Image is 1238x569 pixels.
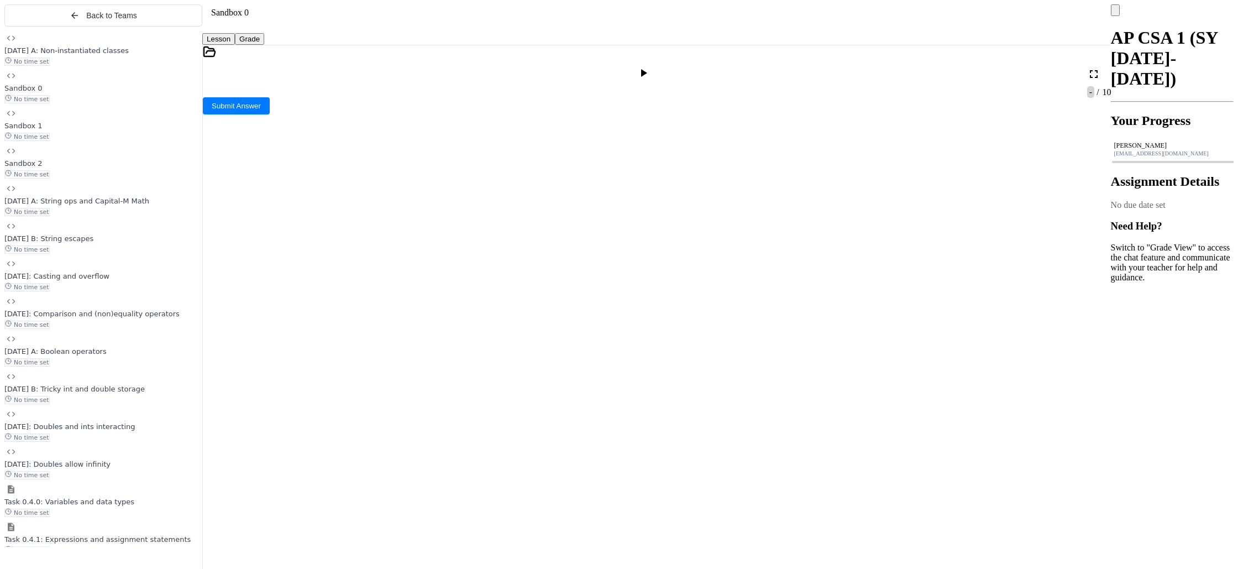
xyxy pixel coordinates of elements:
[4,122,43,130] span: Sandbox 1
[4,170,50,179] span: No time set
[1111,28,1234,89] h1: AP CSA 1 (SY [DATE]-[DATE])
[4,358,50,367] span: No time set
[1111,4,1234,16] div: My Account
[4,396,50,404] span: No time set
[1111,174,1234,189] h2: Assignment Details
[1111,220,1234,232] h3: Need Help?
[235,33,264,45] button: Grade
[211,8,249,17] span: Sandbox 0
[4,46,129,55] span: [DATE] A: Non-instantiated classes
[1114,150,1230,156] div: [EMAIL_ADDRESS][DOMAIN_NAME]
[4,498,134,506] span: Task 0.4.0: Variables and data types
[1114,142,1230,150] div: [PERSON_NAME]
[4,434,50,442] span: No time set
[4,385,145,393] span: [DATE] B: Tricky int and double storage
[4,246,50,254] span: No time set
[4,422,135,431] span: [DATE]: Doubles and ints interacting
[4,208,50,216] span: No time set
[86,11,137,20] span: Back to Teams
[203,97,270,114] button: Submit Answer
[4,535,191,544] span: Task 0.4.1: Expressions and assignment statements
[1087,86,1094,98] span: -
[4,283,50,291] span: No time set
[4,159,43,168] span: Sandbox 2
[4,234,93,243] span: [DATE] B: String escapes
[4,471,50,479] span: No time set
[1111,243,1234,283] p: Switch to "Grade View" to access the chat feature and communicate with your teacher for help and ...
[4,460,111,468] span: [DATE]: Doubles allow infinity
[4,133,50,141] span: No time set
[4,310,180,318] span: [DATE]: Comparison and (non)equality operators
[4,347,107,356] span: [DATE] A: Boolean operators
[4,321,50,329] span: No time set
[202,33,235,45] button: Lesson
[4,546,50,555] span: No time set
[4,4,202,27] button: Back to Teams
[1111,200,1234,210] div: No due date set
[4,84,43,92] span: Sandbox 0
[4,197,149,205] span: [DATE] A: String ops and Capital-M Math
[4,58,50,66] span: No time set
[1111,113,1234,128] h2: Your Progress
[212,102,261,110] span: Submit Answer
[1100,87,1111,97] span: 10
[4,95,50,103] span: No time set
[4,509,50,517] span: No time set
[4,272,109,280] span: [DATE]: Casting and overflow
[1097,87,1099,97] span: /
